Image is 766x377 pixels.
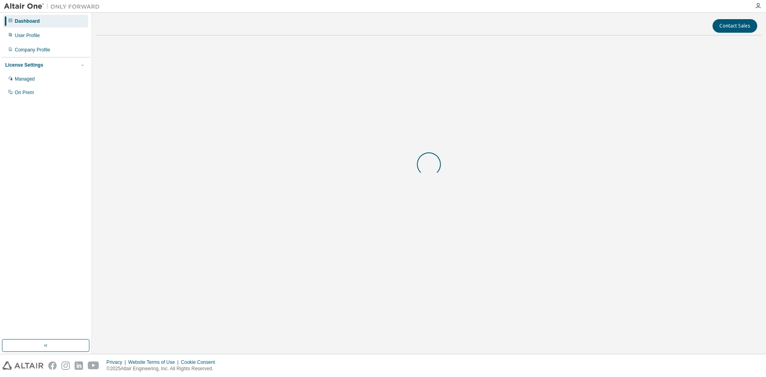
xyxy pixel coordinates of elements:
img: instagram.svg [61,361,70,370]
img: altair_logo.svg [2,361,43,370]
div: Privacy [107,359,128,365]
div: Managed [15,76,35,82]
div: Company Profile [15,47,50,53]
div: User Profile [15,32,40,39]
img: youtube.svg [88,361,99,370]
p: © 2025 Altair Engineering, Inc. All Rights Reserved. [107,365,220,372]
div: Website Terms of Use [128,359,181,365]
div: Dashboard [15,18,40,24]
div: On Prem [15,89,34,96]
img: facebook.svg [48,361,57,370]
img: Altair One [4,2,104,10]
img: linkedin.svg [75,361,83,370]
button: Contact Sales [713,19,757,33]
div: Cookie Consent [181,359,219,365]
div: License Settings [5,62,43,68]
